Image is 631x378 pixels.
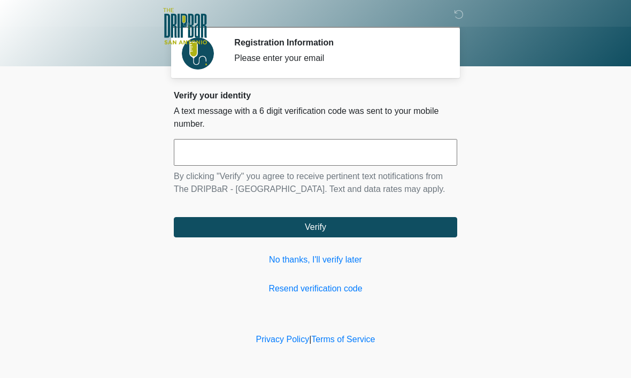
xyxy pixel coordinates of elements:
button: Verify [174,217,457,237]
h2: Verify your identity [174,90,457,101]
a: Terms of Service [311,335,375,344]
a: | [309,335,311,344]
p: By clicking "Verify" you agree to receive pertinent text notifications from The DRIPBaR - [GEOGRA... [174,170,457,196]
a: Privacy Policy [256,335,310,344]
p: A text message with a 6 digit verification code was sent to your mobile number. [174,105,457,130]
div: Please enter your email [234,52,441,65]
a: Resend verification code [174,282,457,295]
img: The DRIPBaR - San Antonio Fossil Creek Logo [163,8,207,45]
img: Agent Avatar [182,37,214,70]
a: No thanks, I'll verify later [174,253,457,266]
